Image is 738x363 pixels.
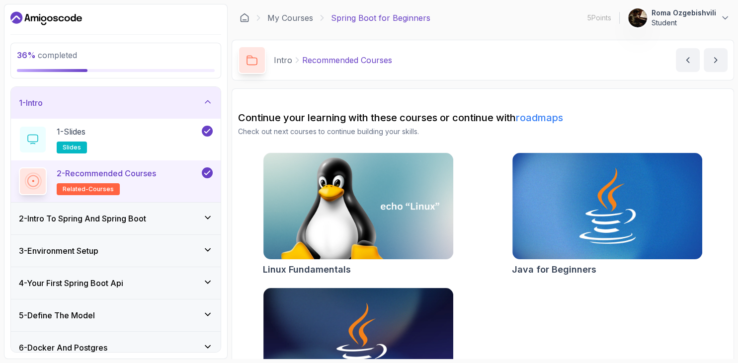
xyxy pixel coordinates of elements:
[267,12,313,24] a: My Courses
[512,153,702,259] img: Java for Beginners card
[63,144,81,151] span: slides
[11,267,221,299] button: 4-Your First Spring Boot Api
[240,13,249,23] a: Dashboard
[704,48,728,72] button: next content
[19,97,43,109] h3: 1 - Intro
[10,10,82,26] a: Dashboard
[57,126,85,138] p: 1 - Slides
[238,127,728,137] p: Check out next courses to continue building your skills.
[19,126,213,153] button: 1-Slidesslides
[652,8,716,18] p: Roma Ozgebishvili
[11,299,221,331] button: 5-Define The Model
[63,185,114,193] span: related-courses
[19,342,107,354] h3: 6 - Docker And Postgres
[19,277,123,289] h3: 4 - Your First Spring Boot Api
[512,263,596,277] h2: Java for Beginners
[676,48,700,72] button: previous content
[11,87,221,119] button: 1-Intro
[19,309,95,321] h3: 5 - Define The Model
[11,203,221,234] button: 2-Intro To Spring And Spring Boot
[17,50,77,60] span: completed
[628,8,647,27] img: user profile image
[263,152,454,277] a: Linux Fundamentals cardLinux Fundamentals
[238,111,728,125] h2: Continue your learning with these courses or continue with
[628,8,730,28] button: user profile imageRoma OzgebishviliStudent
[19,245,98,257] h3: 3 - Environment Setup
[302,54,392,66] p: Recommended Courses
[17,50,36,60] span: 36 %
[331,12,430,24] p: Spring Boot for Beginners
[19,167,213,195] button: 2-Recommended Coursesrelated-courses
[274,54,292,66] p: Intro
[652,18,716,28] p: Student
[263,153,453,259] img: Linux Fundamentals card
[11,235,221,267] button: 3-Environment Setup
[587,13,611,23] p: 5 Points
[512,152,703,277] a: Java for Beginners cardJava for Beginners
[516,112,563,124] a: roadmaps
[57,167,156,179] p: 2 - Recommended Courses
[19,213,146,224] h3: 2 - Intro To Spring And Spring Boot
[263,263,351,277] h2: Linux Fundamentals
